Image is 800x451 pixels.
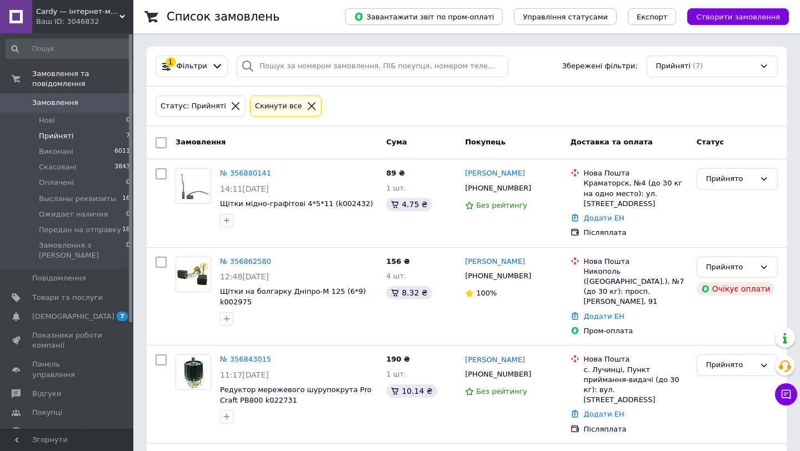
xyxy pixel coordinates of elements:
[220,272,269,281] span: 12:48[DATE]
[39,194,116,204] span: Высланы реквизиты
[693,62,703,70] span: (7)
[386,286,432,299] div: 8.32 ₴
[775,383,797,405] button: Чат з покупцем
[126,116,130,126] span: 0
[584,178,688,209] div: Краматорск, №4 (до 30 кг на одно место): ул. [STREET_ADDRESS]
[176,168,211,204] a: Фото товару
[706,359,755,371] div: Прийнято
[158,101,228,112] div: Статус: Прийняті
[628,8,677,25] button: Експорт
[39,209,108,219] span: Ожидает наличия
[39,225,121,235] span: Передан на отправку
[465,370,531,378] span: [PHONE_NUMBER]
[584,326,688,336] div: Пром-оплата
[465,138,506,146] span: Покупець
[476,289,497,297] span: 100%
[676,12,789,21] a: Створити замовлення
[176,138,226,146] span: Замовлення
[220,169,271,177] a: № 356880141
[706,173,755,185] div: Прийнято
[637,13,668,21] span: Експорт
[386,184,406,192] span: 1 шт.
[32,330,103,350] span: Показники роботи компанії
[114,147,130,157] span: 6011
[571,138,653,146] span: Доставка та оплата
[696,13,780,21] span: Створити замовлення
[465,355,525,365] a: [PERSON_NAME]
[122,194,130,204] span: 16
[697,282,775,295] div: Очікує оплати
[656,61,691,72] span: Прийняті
[176,257,211,292] a: Фото товару
[176,354,211,390] a: Фото товару
[476,387,527,395] span: Без рейтингу
[122,225,130,235] span: 18
[697,138,724,146] span: Статус
[584,257,688,267] div: Нова Пошта
[220,385,372,404] a: Редуктор мережевого шурупокрута Pro Craft PB800 k022731
[584,365,688,405] div: с. Лучинці, Пункт приймання-видачі (до 30 кг): вул. [STREET_ADDRESS]
[584,312,624,320] a: Додати ЕН
[386,198,432,211] div: 4.75 ₴
[220,287,366,306] a: Щітки на болгарку Дніпро-М 125 (6*9) k002975
[176,257,211,292] img: Фото товару
[476,201,527,209] span: Без рейтингу
[32,69,133,89] span: Замовлення та повідомлення
[584,354,688,364] div: Нова Пошта
[514,8,617,25] button: Управління статусами
[386,169,405,177] span: 89 ₴
[687,8,789,25] button: Створити замовлення
[386,355,410,363] span: 190 ₴
[354,12,494,22] span: Завантажити звіт по пром-оплаті
[6,39,131,59] input: Пошук
[386,138,407,146] span: Cума
[584,228,688,238] div: Післяплата
[39,240,126,260] span: Замовлення з [PERSON_NAME]
[706,262,755,273] div: Прийнято
[126,131,130,141] span: 7
[345,8,503,25] button: Завантажити звіт по пром-оплаті
[32,312,114,322] span: [DEMOGRAPHIC_DATA]
[584,410,624,418] a: Додати ЕН
[465,257,525,267] a: [PERSON_NAME]
[117,312,128,321] span: 7
[32,427,92,437] span: Каталог ProSale
[36,7,119,17] span: Cardy — інтернет-магазин запчастин
[39,178,74,188] span: Оплачені
[562,61,638,72] span: Збережені фільтри:
[32,389,61,399] span: Відгуки
[32,273,86,283] span: Повідомлення
[386,384,437,398] div: 10.14 ₴
[465,184,531,192] span: [PHONE_NUMBER]
[114,162,130,172] span: 3843
[584,214,624,222] a: Додати ЕН
[176,355,211,389] img: Фото товару
[220,257,271,265] a: № 356862580
[32,408,62,418] span: Покупці
[220,370,269,379] span: 11:17[DATE]
[584,424,688,434] div: Післяплата
[126,209,130,219] span: 0
[39,116,55,126] span: Нові
[126,178,130,188] span: 0
[177,61,207,72] span: Фільтри
[39,131,73,141] span: Прийняті
[126,240,130,260] span: 0
[523,13,608,21] span: Управління статусами
[220,199,373,208] a: Щітки мідно-графітові 4*5*11 (k002432)
[253,101,304,112] div: Cкинути все
[386,272,406,280] span: 4 шт.
[386,257,410,265] span: 156 ₴
[32,293,103,303] span: Товари та послуги
[237,56,508,77] input: Пошук за номером замовлення, ПІБ покупця, номером телефону, Email, номером накладної
[39,162,77,172] span: Скасовані
[167,10,279,23] h1: Список замовлень
[32,98,78,108] span: Замовлення
[584,267,688,307] div: Никополь ([GEOGRAPHIC_DATA].), №7 (до 30 кг): просп. [PERSON_NAME], 91
[584,168,688,178] div: Нова Пошта
[465,168,525,179] a: [PERSON_NAME]
[386,370,406,378] span: 1 шт.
